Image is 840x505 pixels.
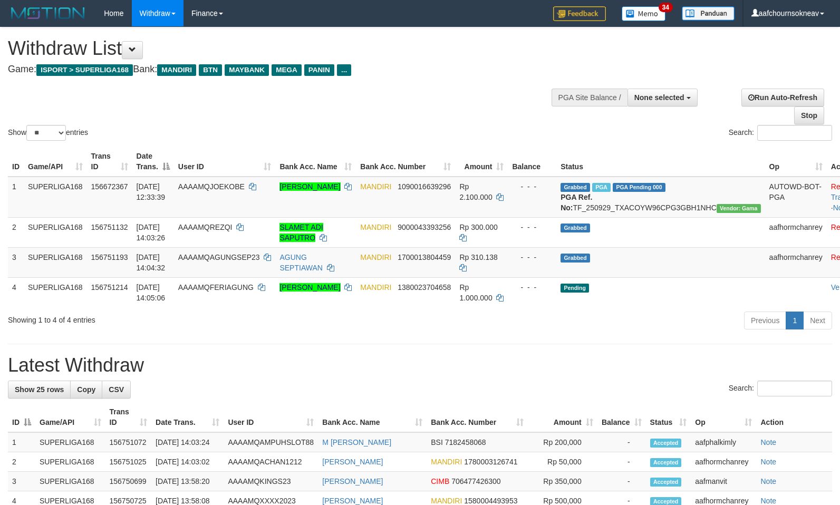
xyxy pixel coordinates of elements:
span: Grabbed [561,254,590,263]
a: M [PERSON_NAME] [322,438,391,446]
div: PGA Site Balance / [552,89,627,106]
span: None selected [634,93,684,102]
td: AAAAMQAMPUHSLOT88 [224,432,318,452]
th: Trans ID: activate to sort column ascending [87,147,132,177]
a: Stop [794,106,824,124]
span: Rp 310.138 [459,253,497,261]
td: Rp 350,000 [528,472,597,491]
td: 156750699 [105,472,152,491]
span: Copy 7182458068 to clipboard [445,438,486,446]
span: 156672367 [91,182,128,191]
span: Rp 2.100.000 [459,182,492,201]
span: Copy 1090016639296 to clipboard [398,182,451,191]
td: [DATE] 13:58:20 [151,472,224,491]
span: Pending [561,284,589,293]
span: 156751214 [91,283,128,292]
input: Search: [757,381,832,396]
div: - - - [512,222,552,232]
h1: Withdraw List [8,38,549,59]
th: Status: activate to sort column ascending [646,402,691,432]
span: Copy 1580004493953 to clipboard [464,497,517,505]
th: Amount: activate to sort column ascending [455,147,508,177]
th: ID: activate to sort column descending [8,402,35,432]
h4: Game: Bank: [8,64,549,75]
th: Op: activate to sort column ascending [691,402,756,432]
span: Accepted [650,458,682,467]
span: Copy 1780003126741 to clipboard [464,458,517,466]
th: Trans ID: activate to sort column ascending [105,402,152,432]
td: [DATE] 14:03:24 [151,432,224,452]
th: Bank Acc. Number: activate to sort column ascending [427,402,528,432]
span: MANDIRI [360,223,391,231]
span: [DATE] 12:33:39 [137,182,166,201]
th: Balance [508,147,556,177]
span: BSI [431,438,443,446]
td: aafhormchanrey [691,452,756,472]
td: 3 [8,472,35,491]
a: [PERSON_NAME] [322,477,383,485]
th: Date Trans.: activate to sort column ascending [151,402,224,432]
td: aafhormchanrey [765,247,827,277]
td: 2 [8,217,24,247]
img: Button%20Memo.svg [622,6,666,21]
td: - [597,452,646,472]
td: - [597,472,646,491]
div: - - - [512,282,552,293]
span: [DATE] 14:05:06 [137,283,166,302]
span: Rp 1.000.000 [459,283,492,302]
td: SUPERLIGA168 [24,217,87,247]
a: Note [760,438,776,446]
a: AGUNG SEPTIAWAN [279,253,322,272]
td: SUPERLIGA168 [35,432,105,452]
span: Copy 1700013804459 to clipboard [398,253,451,261]
td: SUPERLIGA168 [24,177,87,218]
span: ISPORT > SUPERLIGA168 [36,64,133,76]
td: SUPERLIGA168 [24,247,87,277]
span: MANDIRI [360,283,391,292]
td: AUTOWD-BOT-PGA [765,177,827,218]
span: Copy 1380023704658 to clipboard [398,283,451,292]
td: Rp 50,000 [528,452,597,472]
span: 156751132 [91,223,128,231]
span: ... [337,64,351,76]
th: Bank Acc. Name: activate to sort column ascending [318,402,427,432]
a: [PERSON_NAME] [279,182,340,191]
td: [DATE] 14:03:02 [151,452,224,472]
span: PANIN [304,64,334,76]
td: SUPERLIGA168 [35,472,105,491]
a: Note [760,458,776,466]
a: [PERSON_NAME] [322,497,383,505]
td: aafmanvit [691,472,756,491]
span: AAAAMQAGUNGSEP23 [178,253,260,261]
span: MAYBANK [225,64,269,76]
th: Op: activate to sort column ascending [765,147,827,177]
th: Amount: activate to sort column ascending [528,402,597,432]
th: ID [8,147,24,177]
span: MANDIRI [360,253,391,261]
label: Show entries [8,125,88,141]
span: [DATE] 14:04:32 [137,253,166,272]
span: AAAAMQFERIAGUNG [178,283,254,292]
th: Action [756,402,832,432]
span: AAAAMQREZQI [178,223,233,231]
td: SUPERLIGA168 [24,277,87,307]
a: Note [760,477,776,485]
span: Grabbed [561,224,590,232]
span: CSV [109,385,124,394]
label: Search: [729,125,832,141]
a: Copy [70,381,102,399]
td: AAAAMQKINGS23 [224,472,318,491]
a: [PERSON_NAME] [322,458,383,466]
th: Bank Acc. Number: activate to sort column ascending [356,147,455,177]
td: aafhormchanrey [765,217,827,247]
span: MANDIRI [431,497,462,505]
span: BTN [199,64,222,76]
span: 34 [659,3,673,12]
th: Game/API: activate to sort column ascending [35,402,105,432]
a: Run Auto-Refresh [741,89,824,106]
span: Copy [77,385,95,394]
td: 156751072 [105,432,152,452]
div: Showing 1 to 4 of 4 entries [8,310,342,325]
label: Search: [729,381,832,396]
th: Game/API: activate to sort column ascending [24,147,87,177]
